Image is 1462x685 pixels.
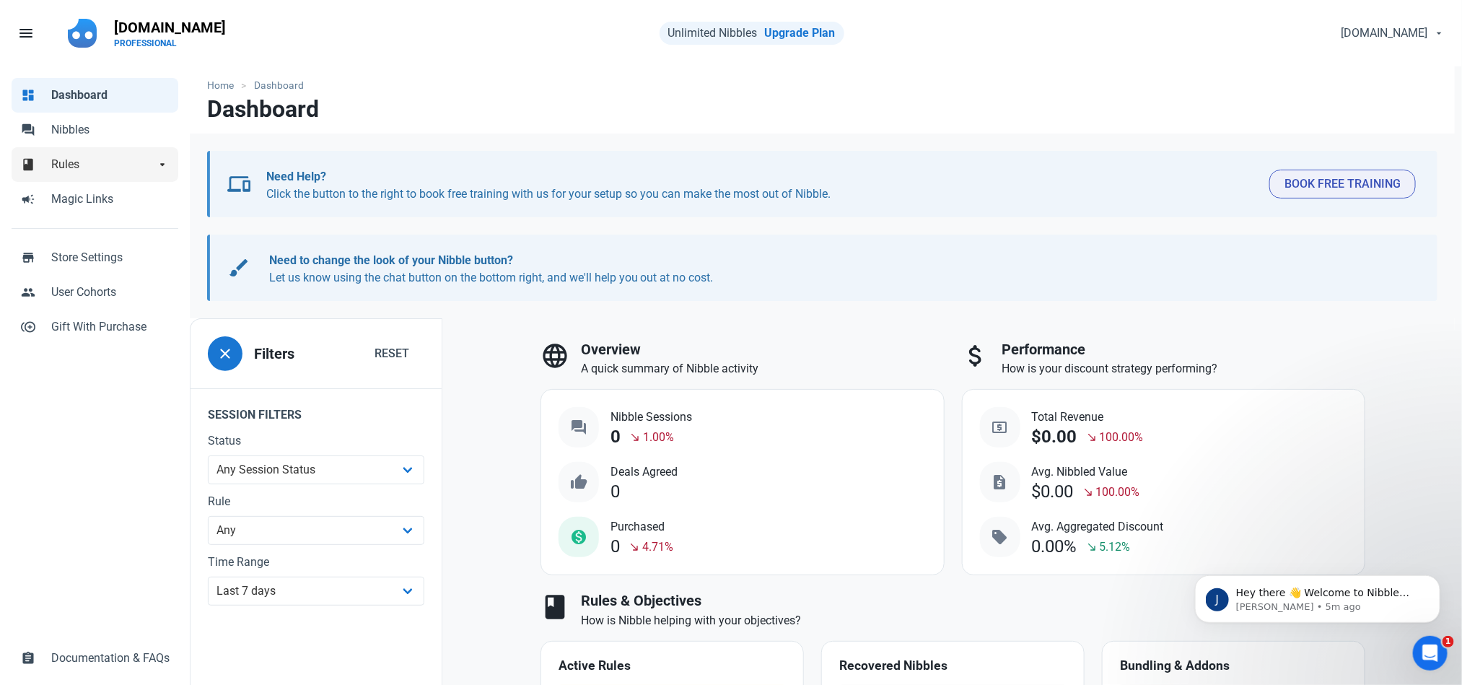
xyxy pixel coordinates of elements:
span: book [540,593,569,621]
span: Nibble Sessions [610,409,692,426]
h3: Rules & Objectives [581,593,1365,609]
a: [DOMAIN_NAME]PROFESSIONAL [105,12,235,55]
span: question_answer [570,419,587,436]
span: monetization_on [570,528,587,546]
span: Magic Links [51,191,170,208]
span: Total Revenue [1032,409,1144,426]
span: control_point_duplicate [21,318,35,333]
span: assignment [21,650,35,664]
h3: Filters [254,346,294,362]
span: 4.71% [642,538,673,556]
h3: Performance [1002,341,1366,358]
h4: Active Rules [559,659,786,673]
button: close [208,336,242,371]
span: store [21,249,35,263]
span: request_quote [992,474,1009,491]
p: How is Nibble helping with your objectives? [581,612,1365,629]
span: menu [17,25,35,42]
div: $0.00 [1032,427,1077,447]
span: Rules [51,156,155,173]
p: Click the button to the right to book free training with us for your setup so you can make the mo... [266,168,1258,203]
span: south_east [1086,432,1098,443]
span: book [21,156,35,170]
span: Avg. Aggregated Discount [1032,518,1164,536]
span: 100.00% [1096,484,1140,501]
a: control_point_duplicateGift With Purchase [12,310,178,344]
span: dashboard [21,87,35,101]
span: Book Free Training [1284,175,1401,193]
h1: Dashboard [207,96,319,122]
a: Upgrade Plan [765,26,836,40]
b: Need to change the look of your Nibble button? [269,253,513,267]
span: south_east [629,541,641,553]
p: [DOMAIN_NAME] [114,17,226,38]
span: Purchased [610,518,673,536]
h4: Bundling & Addons [1120,659,1347,673]
span: close [216,345,234,362]
p: A quick summary of Nibble activity [581,360,945,378]
a: storeStore Settings [12,240,178,275]
label: Rule [208,493,424,510]
b: Need Help? [266,170,326,183]
span: 1 [1443,636,1454,647]
span: south_east [630,432,642,443]
span: Documentation & FAQs [51,650,170,667]
span: Store Settings [51,249,170,266]
span: Deals Agreed [610,463,678,481]
span: south_east [1082,487,1094,498]
div: $0.00 [1032,482,1074,502]
button: Reset [359,339,424,368]
a: peopleUser Cohorts [12,275,178,310]
a: campaignMagic Links [12,182,178,217]
span: south_east [1086,541,1098,553]
span: Gift With Purchase [51,318,170,336]
div: 0 [610,482,620,502]
span: campaign [21,191,35,205]
p: PROFESSIONAL [114,38,226,49]
h3: Overview [581,341,945,358]
span: Reset [375,345,409,362]
span: Nibbles [51,121,170,139]
label: Status [208,432,424,450]
span: thumb_up [570,474,587,491]
h4: Recovered Nibbles [839,659,1067,673]
span: [DOMAIN_NAME] [1341,25,1427,42]
iframe: Intercom notifications message [1173,545,1462,646]
nav: breadcrumbs [190,66,1455,96]
span: Unlimited Nibbles [668,26,758,40]
span: forum [21,121,35,136]
p: How is your discount strategy performing? [1002,360,1366,378]
span: Dashboard [51,87,170,104]
span: Avg. Nibbled Value [1032,463,1140,481]
span: language [540,341,569,370]
span: arrow_drop_down [155,156,170,170]
div: 0.00% [1032,537,1077,557]
span: 100.00% [1100,429,1144,446]
iframe: Intercom live chat [1413,636,1448,671]
p: Let us know using the chat button on the bottom right, and we'll help you out at no cost. [269,252,1402,287]
div: 0 [610,537,620,557]
span: sell [992,528,1009,546]
div: 0 [610,427,621,447]
span: brush [227,256,250,279]
span: local_atm [992,419,1009,436]
span: 5.12% [1100,538,1131,556]
span: people [21,284,35,298]
a: forumNibbles [12,113,178,147]
legend: Session Filters [191,388,442,432]
a: assignmentDocumentation & FAQs [12,641,178,676]
a: dashboardDashboard [12,78,178,113]
button: [DOMAIN_NAME] [1329,19,1453,48]
span: devices [227,173,250,196]
a: Home [207,78,241,93]
a: bookRulesarrow_drop_down [12,147,178,182]
span: attach_money [962,341,991,370]
button: Book Free Training [1269,170,1416,198]
label: Time Range [208,554,424,571]
span: 1.00% [643,429,674,446]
